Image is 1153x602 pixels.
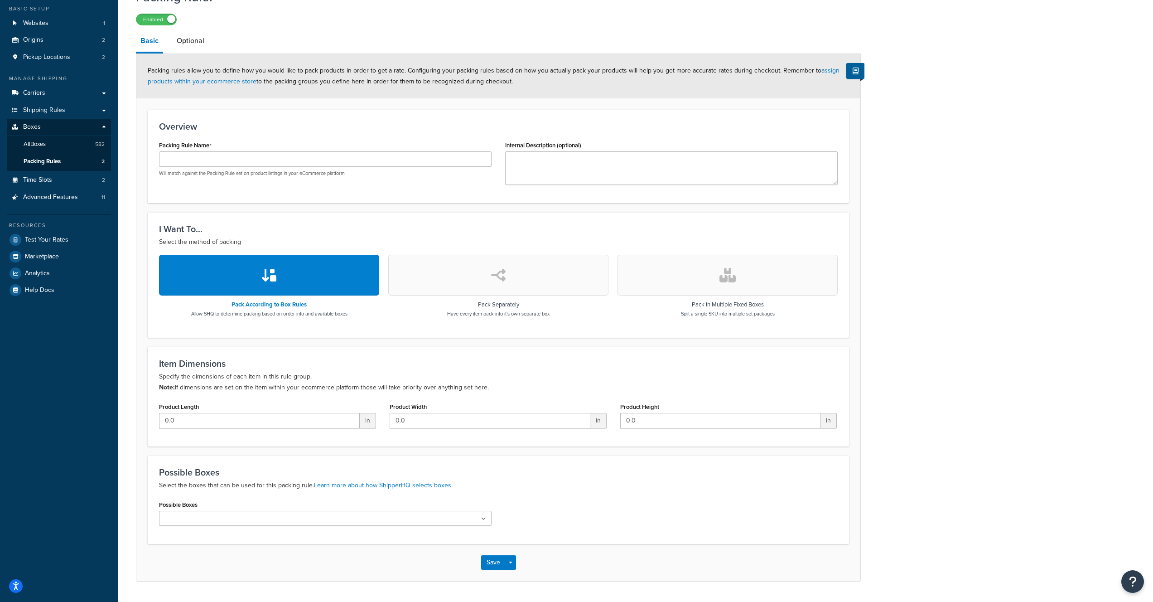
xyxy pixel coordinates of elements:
h3: Possible Boxes [159,467,838,477]
span: 2 [101,158,105,165]
span: Analytics [25,270,50,277]
p: Have every item pack into it's own separate box [447,310,550,317]
span: Websites [23,19,48,27]
li: Advanced Features [7,189,111,206]
span: Time Slots [23,176,52,184]
a: Basic [136,30,163,53]
span: Marketplace [25,253,59,261]
span: 2 [102,36,105,44]
li: Pickup Locations [7,49,111,66]
p: Specify the dimensions of each item in this rule group. If dimensions are set on the item within ... [159,371,838,393]
div: Resources [7,222,111,229]
a: Shipping Rules [7,102,111,119]
span: Packing rules allow you to define how you would like to pack products in order to get a rate. Con... [148,66,839,86]
span: Boxes [23,123,41,131]
span: 1 [103,19,105,27]
p: Split a single SKU into multiple set packages [681,310,775,317]
h3: Pack in Multiple Fixed Boxes [681,301,775,308]
h3: Pack Separately [447,301,550,308]
span: 11 [101,194,105,201]
a: Analytics [7,265,111,282]
li: Origins [7,32,111,49]
label: Internal Description (optional) [505,142,581,149]
label: Product Height [620,403,659,410]
label: Enabled [136,14,176,25]
div: Basic Setup [7,5,111,13]
a: Packing Rules2 [7,153,111,170]
p: Select the boxes that can be used for this packing rule. [159,480,838,491]
a: Test Your Rates [7,232,111,248]
span: Test Your Rates [25,236,68,244]
span: in [590,413,607,428]
span: Shipping Rules [23,107,65,114]
a: Origins2 [7,32,111,49]
label: Product Length [159,403,199,410]
a: Time Slots2 [7,172,111,189]
span: 582 [95,141,105,148]
span: in [360,413,376,428]
span: 2 [102,53,105,61]
a: Learn more about how ShipperHQ selects boxes. [314,481,453,490]
a: Websites1 [7,15,111,32]
a: Carriers [7,85,111,102]
span: Carriers [23,89,45,97]
label: Packing Rule Name [159,142,212,149]
h3: I Want To... [159,224,838,234]
a: Advanced Features11 [7,189,111,206]
h3: Item Dimensions [159,359,838,369]
a: Marketplace [7,248,111,265]
span: Advanced Features [23,194,78,201]
h3: Overview [159,121,838,131]
li: Time Slots [7,172,111,189]
a: AllBoxes582 [7,136,111,153]
p: Select the method of packing [159,237,838,248]
label: Possible Boxes [159,501,198,508]
a: Pickup Locations2 [7,49,111,66]
button: Save [481,555,506,570]
p: Will match against the Packing Rule set on product listings in your eCommerce platform [159,170,492,177]
li: Packing Rules [7,153,111,170]
a: Boxes [7,119,111,136]
a: Optional [172,30,209,52]
p: Allow SHQ to determine packing based on order info and available boxes [191,310,347,317]
label: Product Width [390,403,427,410]
span: in [820,413,837,428]
span: Packing Rules [24,158,61,165]
span: Origins [23,36,43,44]
span: Pickup Locations [23,53,70,61]
b: Note: [159,383,175,392]
div: Manage Shipping [7,75,111,83]
li: Boxes [7,119,111,170]
button: Show Help Docs [846,63,864,79]
span: All Boxes [24,141,46,148]
button: Open Resource Center [1121,570,1144,593]
a: Help Docs [7,282,111,298]
span: Help Docs [25,286,54,294]
span: 2 [102,176,105,184]
li: Websites [7,15,111,32]
h3: Pack According to Box Rules [191,301,347,308]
